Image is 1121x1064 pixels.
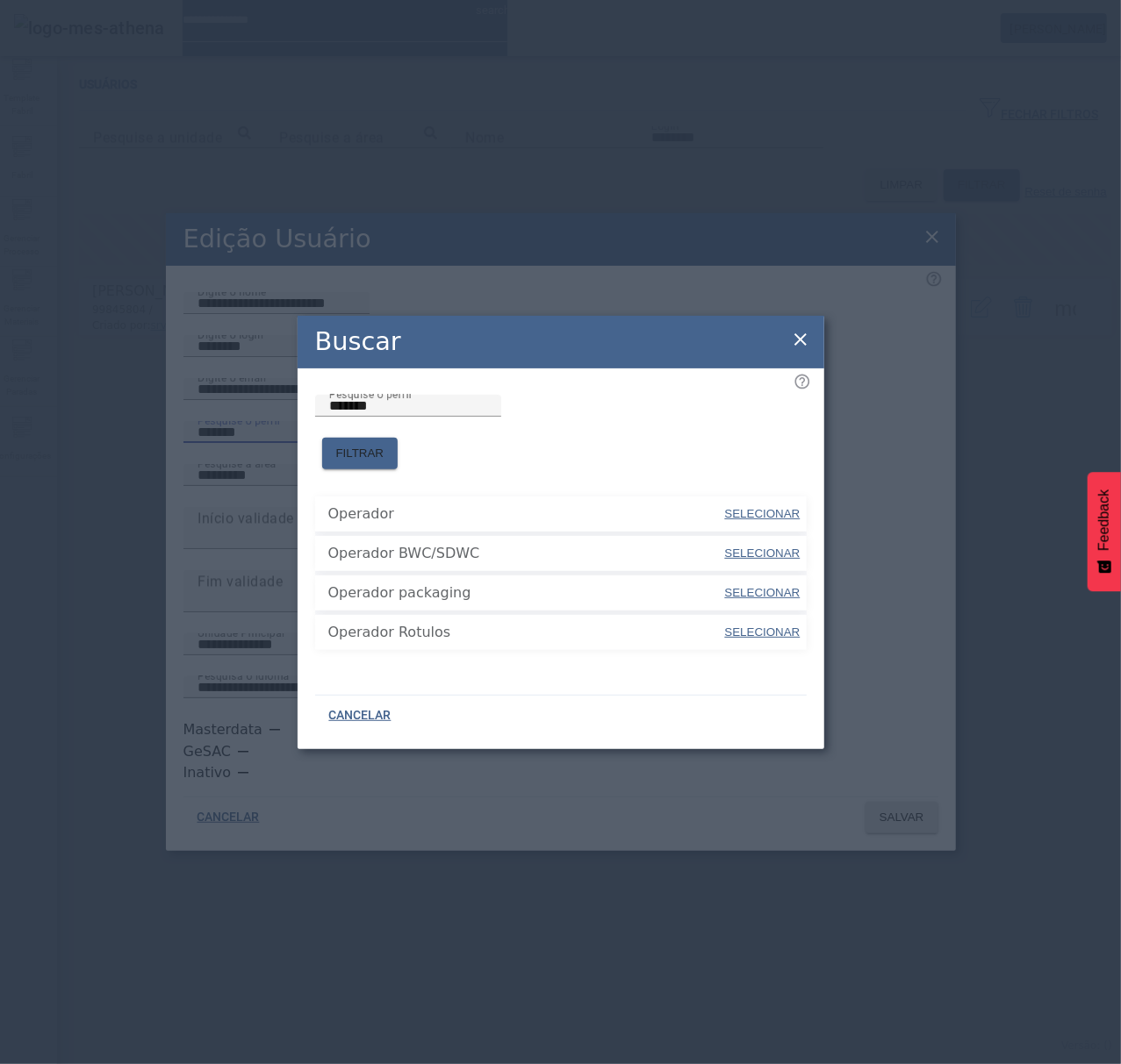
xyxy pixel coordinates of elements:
button: Feedback - Mostrar pesquisa [1088,472,1121,591]
button: SELECIONAR [722,577,801,609]
span: SELECIONAR [725,507,801,520]
mat-label: Pesquise o perfil [329,388,412,400]
span: FILTRAR [336,445,384,462]
span: Feedback [1096,489,1112,551]
button: FILTRAR [322,438,399,469]
span: SELECIONAR [725,625,801,639]
button: SELECIONAR [722,538,801,569]
span: SELECIONAR [725,546,801,560]
span: Operador packaging [328,582,723,603]
span: Operador [328,503,723,525]
h2: Buscar [315,323,401,361]
span: SELECIONAR [725,586,801,599]
span: Operador BWC/SDWC [328,543,723,564]
button: SELECIONAR [722,617,801,648]
button: SELECIONAR [722,498,801,530]
button: CANCELAR [315,700,406,732]
span: CANCELAR [329,707,392,725]
span: Operador Rotulos [328,622,723,643]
